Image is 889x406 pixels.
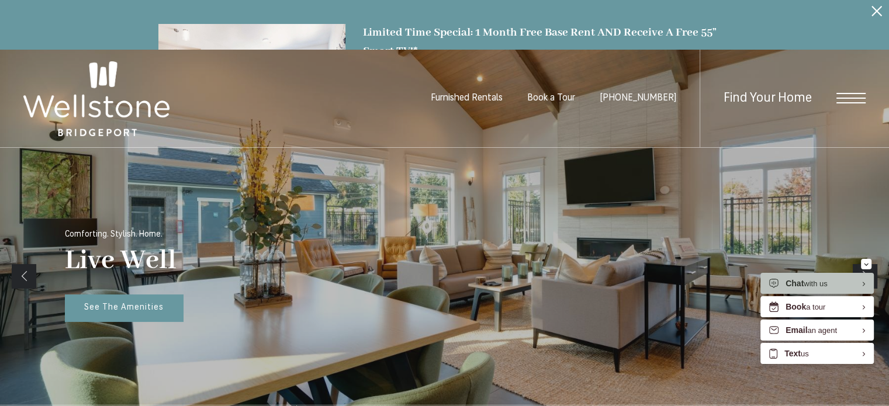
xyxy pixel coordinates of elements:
p: Comforting. Stylish. Home. [65,230,162,239]
a: Find Your Home [724,91,812,105]
a: Furnished Rentals [431,93,503,103]
img: Wellstone [23,61,170,136]
span: [PHONE_NUMBER] [600,93,676,103]
a: Next [853,264,877,289]
span: See The Amenities [84,303,164,312]
div: Limited Time Special: 1 Month Free Base Rent AND Receive A Free 55” Smart TV!* [363,23,731,60]
a: See The Amenities [65,294,184,322]
button: Open Menu [836,93,866,103]
p: Live Well [65,245,177,278]
a: Book a Tour [527,93,575,103]
img: Settle into comfort at Wellstone [158,24,345,133]
a: Call Us at (253) 642-8681 [600,93,676,103]
a: Previous [12,264,36,289]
